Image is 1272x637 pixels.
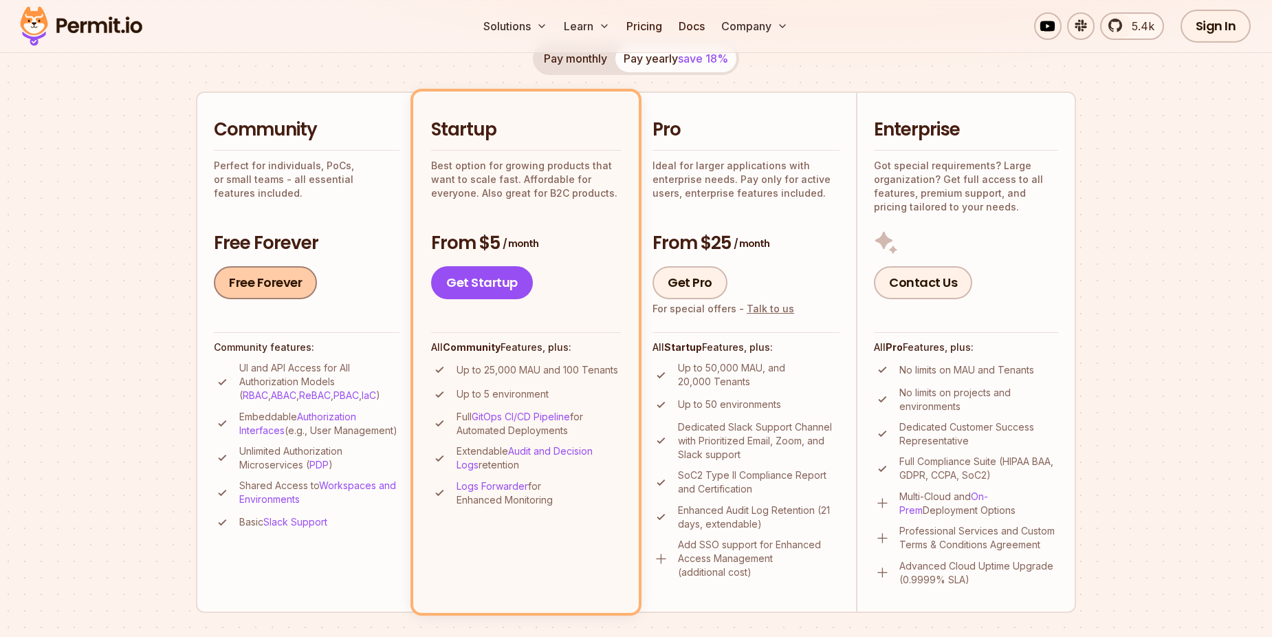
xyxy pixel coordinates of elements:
[653,341,840,354] h4: All Features, plus:
[457,363,618,377] p: Up to 25,000 MAU and 100 Tenants
[478,12,553,40] button: Solutions
[874,118,1058,142] h2: Enterprise
[678,538,840,579] p: Add SSO support for Enhanced Access Management (additional cost)
[457,480,528,492] a: Logs Forwarder
[457,444,621,472] p: Extendable retention
[678,420,840,462] p: Dedicated Slack Support Channel with Prioritized Email, Zoom, and Slack support
[431,118,621,142] h2: Startup
[362,389,376,401] a: IaC
[457,479,621,507] p: for Enhanced Monitoring
[716,12,793,40] button: Company
[443,341,501,353] strong: Community
[734,237,769,250] span: / month
[678,504,840,531] p: Enhanced Audit Log Retention (21 days, extendable)
[1181,10,1251,43] a: Sign In
[653,118,840,142] h2: Pro
[899,490,988,516] a: On-Prem
[472,411,570,422] a: GitOps CI/CD Pipeline
[239,411,356,436] a: Authorization Interfaces
[239,361,399,402] p: UI and API Access for All Authorization Models ( , , , , )
[431,341,621,354] h4: All Features, plus:
[678,361,840,389] p: Up to 50,000 MAU, and 20,000 Tenants
[457,445,593,471] a: Audit and Decision Logs
[1100,12,1164,40] a: 5.4k
[899,455,1058,482] p: Full Compliance Suite (HIPAA BAA, GDPR, CCPA, SoC2)
[673,12,710,40] a: Docs
[899,524,1058,552] p: Professional Services and Custom Terms & Conditions Agreement
[747,303,794,314] a: Talk to us
[239,479,399,506] p: Shared Access to
[678,398,781,411] p: Up to 50 environments
[899,559,1058,587] p: Advanced Cloud Uptime Upgrade (0.9999% SLA)
[243,389,268,401] a: RBAC
[431,266,533,299] a: Get Startup
[653,266,727,299] a: Get Pro
[678,468,840,496] p: SoC2 Type II Compliance Report and Certification
[299,389,331,401] a: ReBAC
[239,444,399,472] p: Unlimited Authorization Microservices ( )
[621,12,668,40] a: Pricing
[457,410,621,438] p: Full for Automated Deployments
[263,516,327,528] a: Slack Support
[214,159,399,200] p: Perfect for individuals, PoCs, or small teams - all essential features included.
[431,231,621,256] h3: From $5
[653,231,840,256] h3: From $25
[664,341,702,353] strong: Startup
[886,341,903,353] strong: Pro
[874,266,972,299] a: Contact Us
[899,420,1058,448] p: Dedicated Customer Success Representative
[653,159,840,200] p: Ideal for larger applications with enterprise needs. Pay only for active users, enterprise featur...
[457,387,549,401] p: Up to 5 environment
[899,386,1058,413] p: No limits on projects and environments
[899,363,1034,377] p: No limits on MAU and Tenants
[874,159,1058,214] p: Got special requirements? Large organization? Get full access to all features, premium support, a...
[1123,18,1154,34] span: 5.4k
[503,237,538,250] span: / month
[214,341,399,354] h4: Community features:
[899,490,1058,517] p: Multi-Cloud and Deployment Options
[333,389,359,401] a: PBAC
[14,3,149,50] img: Permit logo
[309,459,329,471] a: PDP
[271,389,296,401] a: ABAC
[431,159,621,200] p: Best option for growing products that want to scale fast. Affordable for everyone. Also great for...
[874,341,1058,354] h4: All Features, plus:
[214,118,399,142] h2: Community
[653,302,794,316] div: For special offers -
[239,410,399,438] p: Embeddable (e.g., User Management)
[558,12,615,40] button: Learn
[214,231,399,256] h3: Free Forever
[536,45,615,72] button: Pay monthly
[239,515,327,529] p: Basic
[214,266,317,299] a: Free Forever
